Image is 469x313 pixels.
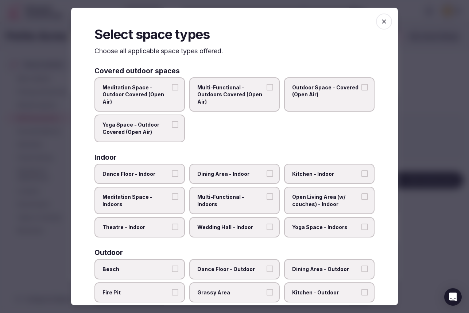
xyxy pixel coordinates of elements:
span: Outdoor Space - Covered (Open Air) [292,84,359,98]
span: Dining Area - Indoor [197,170,264,178]
span: Multi-Functional - Indoors [197,194,264,208]
h3: Indoor [94,154,117,161]
button: Meditation Space - Outdoor Covered (Open Air) [172,84,178,90]
button: Fire Pit [172,289,178,295]
button: Dining Area - Outdoor [361,266,368,272]
button: Kitchen - Indoor [361,170,368,177]
button: Meditation Space - Indoors [172,194,178,200]
button: Dance Floor - Outdoor [267,266,273,272]
button: Theatre - Indoor [172,224,178,231]
span: Kitchen - Outdoor [292,289,359,296]
button: Yoga Space - Outdoor Covered (Open Air) [172,121,178,128]
span: Meditation Space - Indoors [102,194,170,208]
button: Kitchen - Outdoor [361,289,368,295]
button: Multi-Functional - Indoors [267,194,273,200]
button: Grassy Area [267,289,273,295]
span: Yoga Space - Outdoor Covered (Open Air) [102,121,170,136]
h3: Outdoor [94,249,123,256]
span: Meditation Space - Outdoor Covered (Open Air) [102,84,170,105]
button: Outdoor Space - Covered (Open Air) [361,84,368,90]
button: Multi-Functional - Outdoors Covered (Open Air) [267,84,273,90]
p: Choose all applicable space types offered. [94,47,375,56]
button: Dance Floor - Indoor [172,170,178,177]
span: Beach [102,266,170,273]
span: Dance Floor - Indoor [102,170,170,178]
span: Yoga Space - Indoors [292,224,359,231]
button: Yoga Space - Indoors [361,224,368,231]
button: Dining Area - Indoor [267,170,273,177]
h2: Select space types [94,25,375,43]
span: Wedding Hall - Indoor [197,224,264,231]
button: Open Living Area (w/ couches) - Indoor [361,194,368,200]
h3: Covered outdoor spaces [94,67,180,74]
span: Dance Floor - Outdoor [197,266,264,273]
span: Fire Pit [102,289,170,296]
button: Wedding Hall - Indoor [267,224,273,231]
span: Multi-Functional - Outdoors Covered (Open Air) [197,84,264,105]
span: Grassy Area [197,289,264,296]
span: Dining Area - Outdoor [292,266,359,273]
span: Kitchen - Indoor [292,170,359,178]
span: Open Living Area (w/ couches) - Indoor [292,194,359,208]
button: Beach [172,266,178,272]
span: Theatre - Indoor [102,224,170,231]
